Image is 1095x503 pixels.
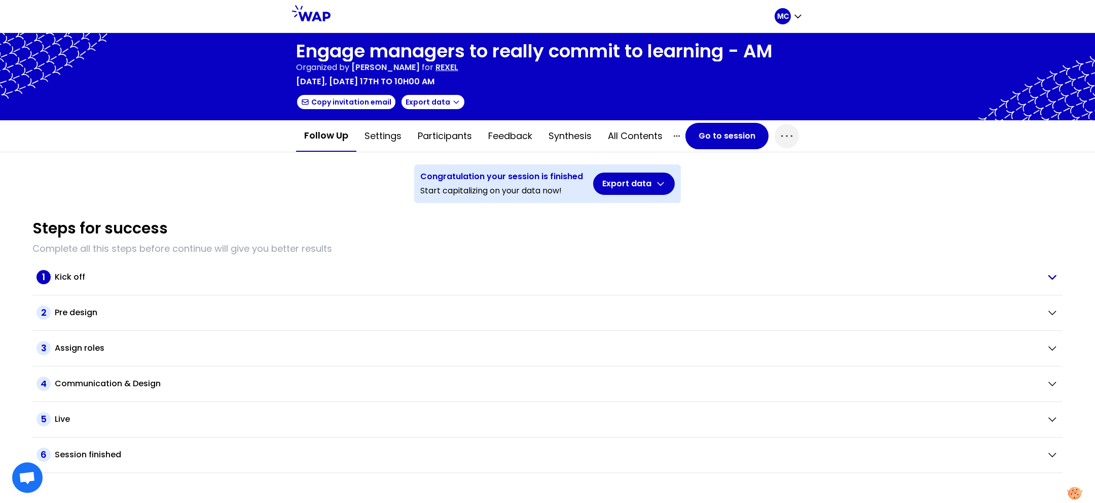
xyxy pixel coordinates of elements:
span: 3 [36,341,51,355]
button: 1Kick off [36,270,1058,284]
span: 5 [36,412,51,426]
button: Synthesis [540,121,600,151]
span: 6 [36,448,51,462]
button: 5Live [36,412,1058,426]
button: Participants [410,121,480,151]
p: Complete all this steps before continue will give you better results [32,242,1063,256]
a: Ouvrir le chat [12,462,43,493]
button: Export data [400,94,465,110]
button: Go to session [685,123,769,149]
button: 6Session finished [36,448,1058,462]
p: REXEL [435,61,458,74]
button: 2Pre design [36,306,1058,320]
h2: Session finished [55,449,121,461]
button: All contents [600,121,671,151]
button: 4Communication & Design [36,377,1058,391]
span: 4 [36,377,51,391]
span: [PERSON_NAME] [351,61,420,73]
p: for [422,61,433,74]
h1: Engage managers to really commit to learning - AM [296,41,773,61]
h3: Congratulation your session is finished [420,171,583,183]
p: Start capitalizing on your data now! [420,185,583,197]
h1: Steps for success [32,219,168,238]
button: Export data [593,173,675,195]
button: 3Assign roles [36,341,1058,355]
p: [DATE], [DATE] 17th to 10h00 am [296,76,434,88]
h2: Communication & Design [55,378,161,390]
button: MC [775,8,803,24]
h2: Live [55,413,70,425]
h2: Assign roles [55,342,104,354]
button: Copy invitation email [296,94,396,110]
button: Settings [356,121,410,151]
span: 1 [36,270,51,284]
h2: Kick off [55,271,85,283]
p: Organized by [296,61,349,74]
h2: Pre design [55,307,97,319]
span: 2 [36,306,51,320]
button: Follow up [296,120,356,152]
button: Feedback [480,121,540,151]
p: MC [777,11,789,21]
